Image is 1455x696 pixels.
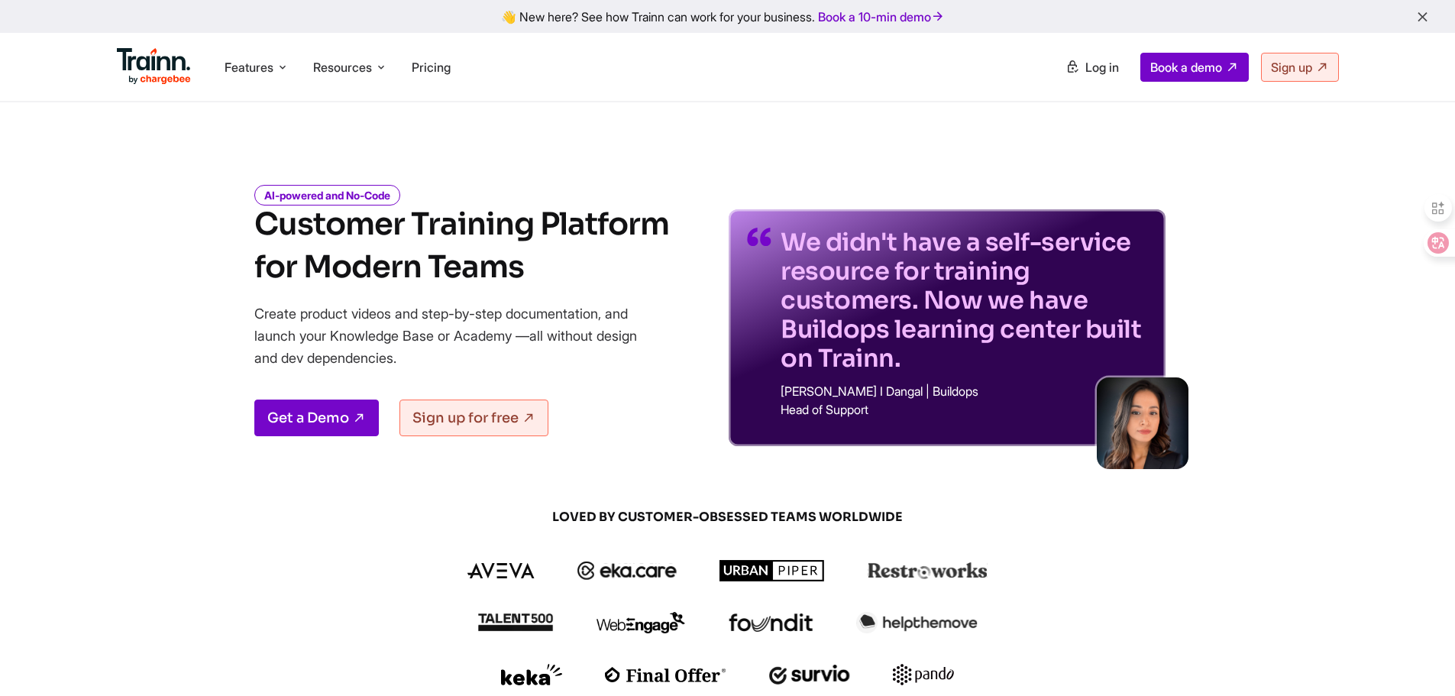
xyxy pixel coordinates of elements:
a: Log in [1056,53,1128,81]
img: survio logo [769,665,851,685]
img: foundit logo [728,613,813,632]
p: Head of Support [781,403,1147,416]
div: 👋 New here? See how Trainn can work for your business. [9,9,1446,24]
img: aveva logo [467,563,535,578]
a: Get a Demo [254,400,379,436]
img: pando logo [893,664,954,685]
h1: Customer Training Platform for Modern Teams [254,203,669,289]
span: Log in [1085,60,1119,75]
a: Sign up for free [399,400,548,436]
span: LOVED BY CUSTOMER-OBSESSED TEAMS WORLDWIDE [361,509,1094,526]
img: restroworks logo [868,562,988,579]
img: webengage logo [597,612,685,633]
img: quotes-purple.41a7099.svg [747,228,771,246]
i: AI-powered and No-Code [254,185,400,206]
img: finaloffer logo [605,667,726,682]
p: We didn't have a self-service resource for training customers. Now we have Buildops learning cent... [781,228,1147,373]
p: Create product videos and step-by-step documentation, and launch your Knowledge Base or Academy —... [254,303,659,369]
a: Book a 10-min demo [815,6,948,28]
span: Features [225,59,273,76]
img: talent500 logo [477,613,554,632]
span: Resources [313,59,372,76]
img: Trainn Logo [117,48,192,85]
img: keka logo [501,664,562,685]
a: Book a demo [1140,53,1249,82]
img: ekacare logo [577,562,677,580]
img: sabina-buildops.d2e8138.png [1097,377,1188,469]
a: Pricing [412,60,451,75]
a: Sign up [1261,53,1339,82]
span: Sign up [1271,60,1312,75]
p: [PERSON_NAME] I Dangal | Buildops [781,385,1147,397]
img: helpthemove logo [856,612,978,633]
img: urbanpiper logo [719,560,825,581]
span: Book a demo [1150,60,1222,75]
